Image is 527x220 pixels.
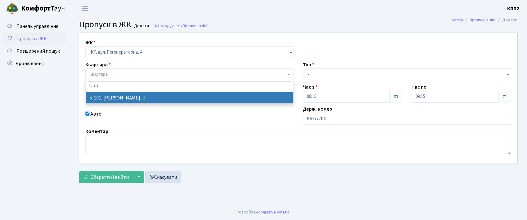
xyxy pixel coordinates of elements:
[79,171,133,183] button: Зберегти і вийти
[15,60,44,67] span: Бронювання
[261,209,290,215] a: Massive Kinetic
[89,71,108,77] span: Квартира
[16,35,47,42] span: Пропуск в ЖК
[303,61,315,68] label: Тип
[3,20,65,33] a: Панель управління
[77,3,93,14] button: Переключити навігацію
[85,128,108,135] label: Коментар
[412,83,427,91] label: Час по
[21,3,65,14] span: Таун
[3,45,65,57] a: Розширений пошук
[16,48,60,55] span: Розширений пошук
[154,23,208,29] a: Назад до всіхПропуск в ЖК
[442,14,527,27] nav: breadcrumb
[79,18,131,31] span: Пропуск в ЖК
[91,174,129,181] span: Зберегти і вийти
[303,105,333,113] label: Держ. номер
[85,39,96,46] label: ЖК
[303,113,512,125] input: АА1234АА
[85,61,111,68] label: Квартира
[133,24,151,29] small: Додати .
[496,17,518,24] li: Додати
[90,110,102,118] label: Авто
[237,209,290,216] div: Розроблено .
[145,171,181,183] a: Скасувати
[16,23,58,30] span: Панель управління
[3,33,65,45] a: Пропуск в ЖК
[452,17,463,23] a: Admin
[6,2,19,15] img: logo.png
[507,5,520,12] a: КПП2
[21,3,51,13] b: Комфорт
[3,57,65,70] a: Бронювання
[303,83,318,91] label: Час з
[182,23,208,29] span: Пропуск в ЖК
[86,92,294,103] li: 5-101, [PERSON_NAME]
[470,17,496,23] a: Пропуск в ЖК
